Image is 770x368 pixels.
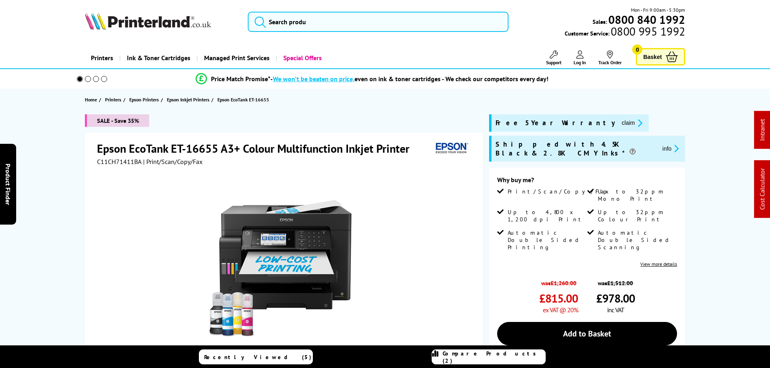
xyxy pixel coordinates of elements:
[127,48,190,68] span: Ink & Toner Cartridges
[640,261,677,267] a: View more details
[206,182,364,340] img: Epson EcoTank ET-16655
[607,306,624,314] span: inc VAT
[217,95,271,104] a: Epson EcoTank ET-16655
[248,12,508,32] input: Search produ
[119,48,196,68] a: Ink & Toner Cartridges
[85,48,119,68] a: Printers
[66,72,679,86] li: modal_Promise
[508,188,612,195] span: Print/Scan/Copy/Fax
[167,95,209,104] span: Epson Inkjet Printers
[508,229,585,251] span: Automatic Double Sided Printing
[596,291,635,306] span: £978.00
[129,95,161,104] a: Epson Printers
[497,322,677,345] a: Add to Basket
[546,59,561,65] span: Support
[143,158,203,166] span: | Print/Scan/Copy/Fax
[574,50,586,65] a: Log In
[443,350,545,364] span: Compare Products (2)
[598,50,622,65] a: Track Order
[565,27,685,37] span: Customer Service:
[574,59,586,65] span: Log In
[543,306,578,314] span: ex VAT @ 20%
[97,141,418,156] h1: Epson EcoTank ET-16655 A3+ Colour Multifunction Inkjet Printer
[4,163,12,205] span: Product Finder
[85,95,99,104] a: Home
[497,176,677,188] div: Why buy me?
[211,75,270,83] span: Price Match Promise*
[643,51,662,62] span: Basket
[105,95,123,104] a: Printers
[217,95,269,104] span: Epson EcoTank ET-16655
[607,279,633,287] strike: £1,512.00
[546,50,561,65] a: Support
[204,353,312,361] span: Recently Viewed (5)
[598,208,675,223] span: Up to 32ppm Colour Print
[85,95,97,104] span: Home
[608,12,685,27] b: 0800 840 1992
[85,12,238,32] a: Printerland Logo
[97,158,141,166] span: C11CH71411BA
[105,95,121,104] span: Printers
[273,75,354,83] span: We won’t be beaten on price,
[758,119,766,141] a: Intranet
[551,279,576,287] strike: £1,260.00
[508,208,585,223] span: Up to 4,800 x 1,200 dpi Print
[631,6,685,14] span: Mon - Fri 9:00am - 5:30pm
[607,16,685,23] a: 0800 840 1992
[539,291,578,306] span: £815.00
[619,118,645,128] button: promo-description
[199,349,313,364] a: Recently Viewed (5)
[758,168,766,210] a: Cost Calculator
[596,275,635,287] span: was
[610,27,685,35] span: 0800 995 1992
[196,48,276,68] a: Managed Print Services
[496,140,656,158] span: Shipped with 4.5K Black & 2.8K CMY Inks*
[167,95,211,104] a: Epson Inkjet Printers
[598,188,675,202] span: Up to 32ppm Mono Print
[432,349,546,364] a: Compare Products (2)
[85,114,149,127] span: SALE - Save 35%
[660,144,681,153] button: promo-description
[496,118,615,128] span: Free 5 Year Warranty
[539,275,578,287] span: was
[632,44,642,55] span: 0
[276,48,328,68] a: Special Offers
[432,141,470,156] img: Epson
[270,75,548,83] div: - even on ink & toner cartridges - We check our competitors every day!
[85,12,211,30] img: Printerland Logo
[129,95,159,104] span: Epson Printers
[636,48,685,65] a: Basket 0
[598,229,675,251] span: Automatic Double Sided Scanning
[593,18,607,25] span: Sales:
